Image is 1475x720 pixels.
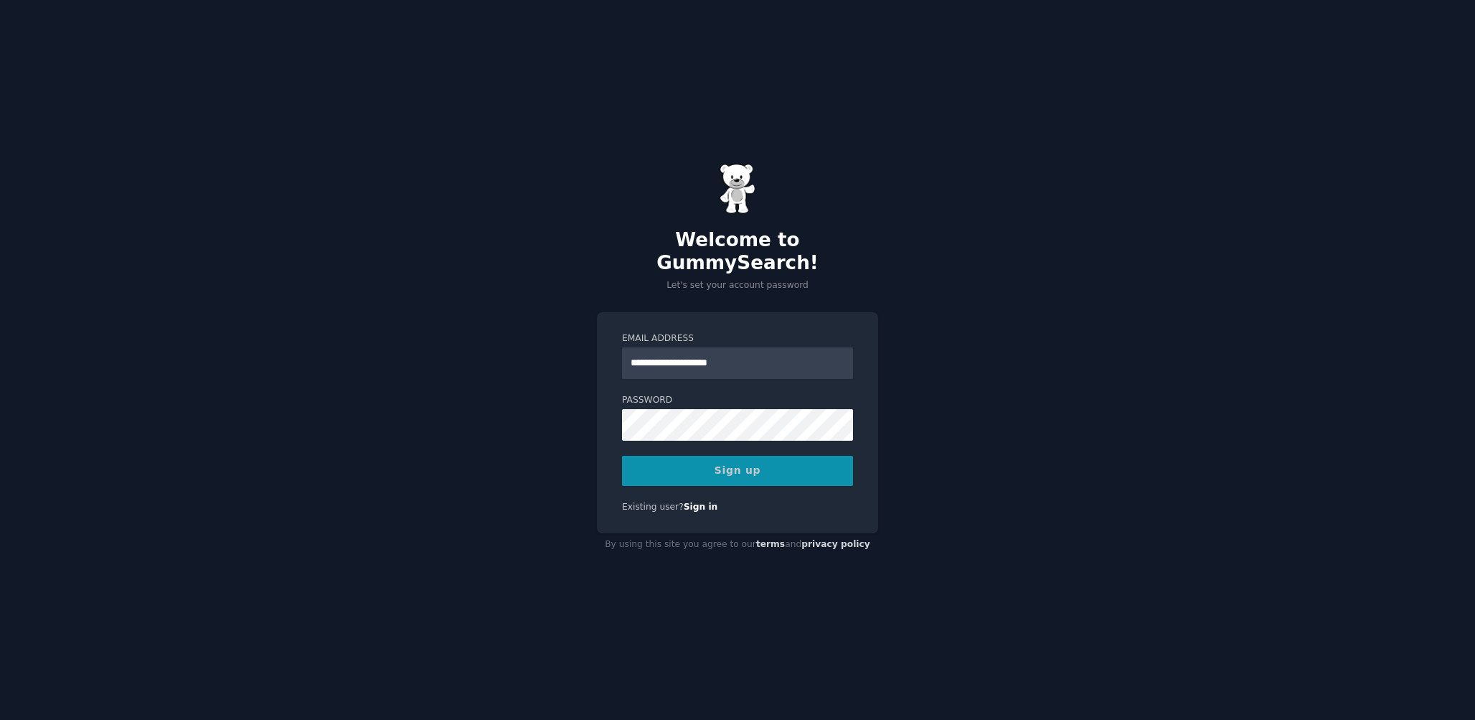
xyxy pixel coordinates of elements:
div: By using this site you agree to our and [597,533,878,556]
span: Existing user? [622,502,684,512]
a: privacy policy [801,539,870,549]
label: Email Address [622,332,853,345]
a: Sign in [684,502,718,512]
h2: Welcome to GummySearch! [597,229,878,274]
label: Password [622,394,853,407]
img: Gummy Bear [720,164,755,214]
a: terms [756,539,785,549]
p: Let's set your account password [597,279,878,292]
